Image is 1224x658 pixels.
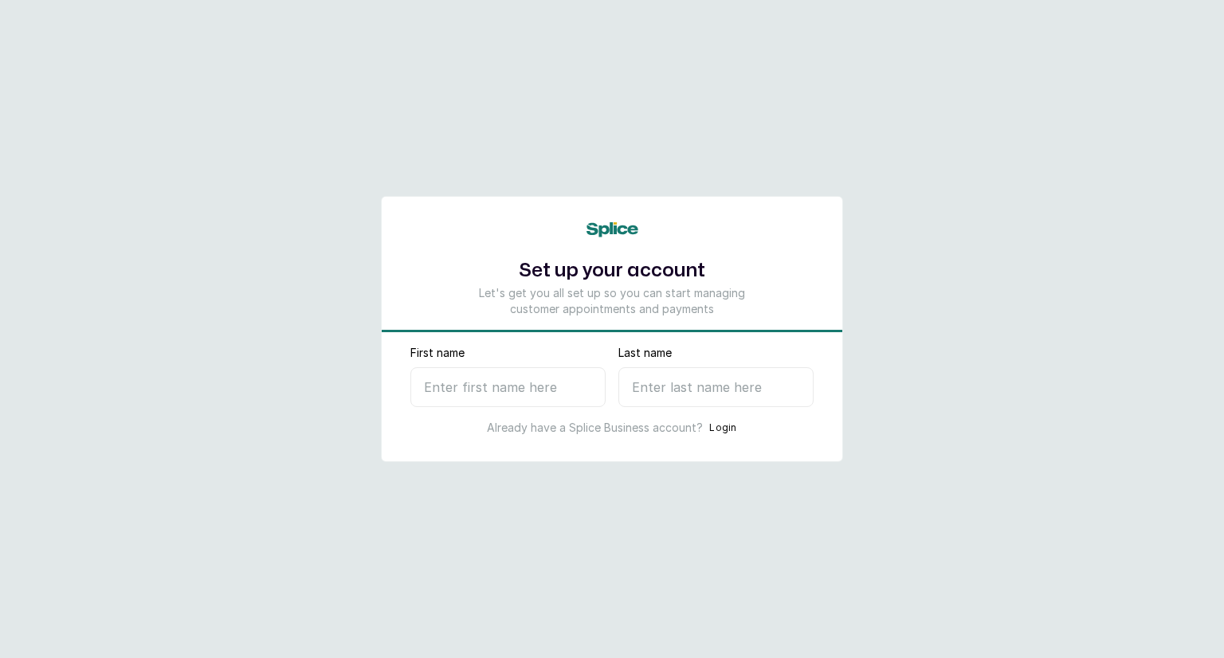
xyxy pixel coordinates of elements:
[618,345,672,361] label: Last name
[471,285,753,317] p: Let's get you all set up so you can start managing customer appointments and payments
[410,345,465,361] label: First name
[410,367,606,407] input: Enter first name here
[709,420,737,436] button: Login
[487,420,703,436] p: Already have a Splice Business account?
[618,367,814,407] input: Enter last name here
[471,257,753,285] h1: Set up your account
